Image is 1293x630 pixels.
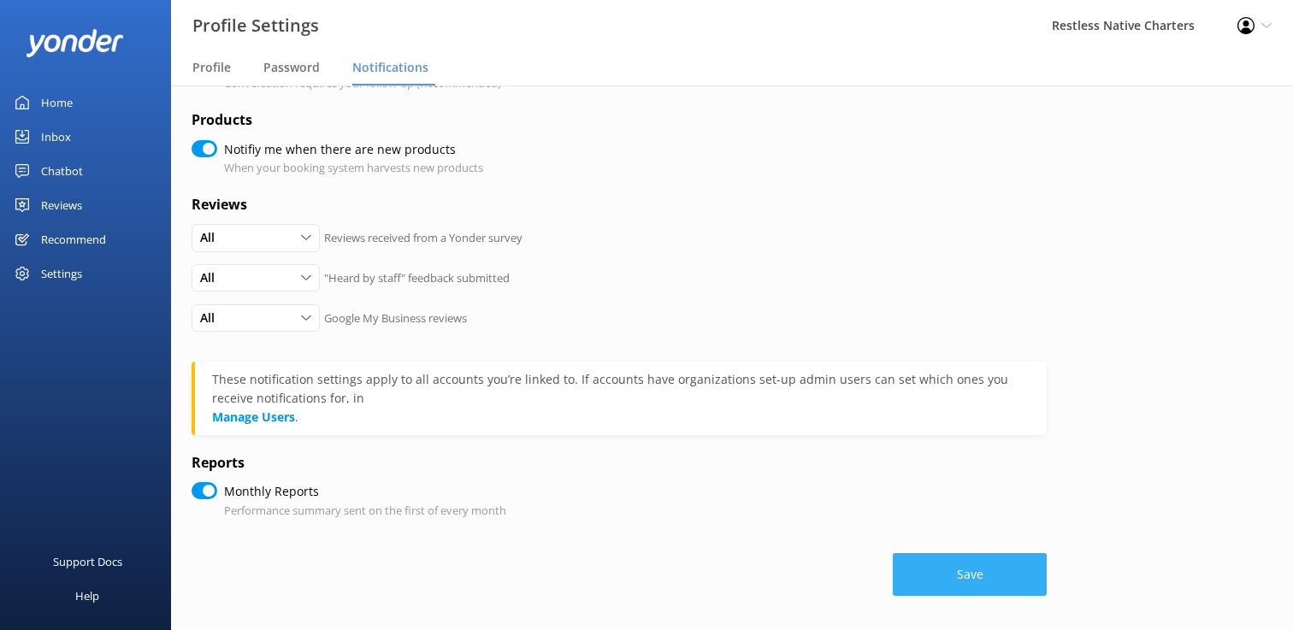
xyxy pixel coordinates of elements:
h4: Products [192,109,1047,132]
label: Notifiy me when there are new products [224,140,475,159]
span: Notifications [352,59,428,76]
a: Manage Users [212,409,295,425]
div: . [212,370,1030,427]
span: Password [263,59,320,76]
div: These notification settings apply to all accounts you’re linked to. If accounts have organization... [212,370,1030,408]
div: Settings [41,256,82,291]
span: Profile [192,59,231,76]
label: Monthly Reports [224,482,498,501]
h3: Profile Settings [192,12,319,39]
span: All [200,309,225,327]
span: All [200,228,225,247]
div: Recommend [41,222,106,256]
h4: Reports [192,452,1047,474]
p: Reviews received from a Yonder survey [324,229,523,247]
div: Help [75,579,99,613]
img: yonder-white-logo.png [26,29,124,57]
div: Reviews [41,188,82,222]
div: Support Docs [53,545,122,579]
p: "Heard by staff" feedback submitted [324,269,510,287]
span: All [200,268,225,287]
div: Home [41,85,73,120]
p: Google My Business reviews [324,309,467,327]
button: Save [893,553,1047,596]
p: When your booking system harvests new products [224,159,483,177]
h4: Reviews [192,194,1047,216]
div: Inbox [41,120,71,154]
div: Chatbot [41,154,83,188]
p: Performance summary sent on the first of every month [224,502,506,520]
